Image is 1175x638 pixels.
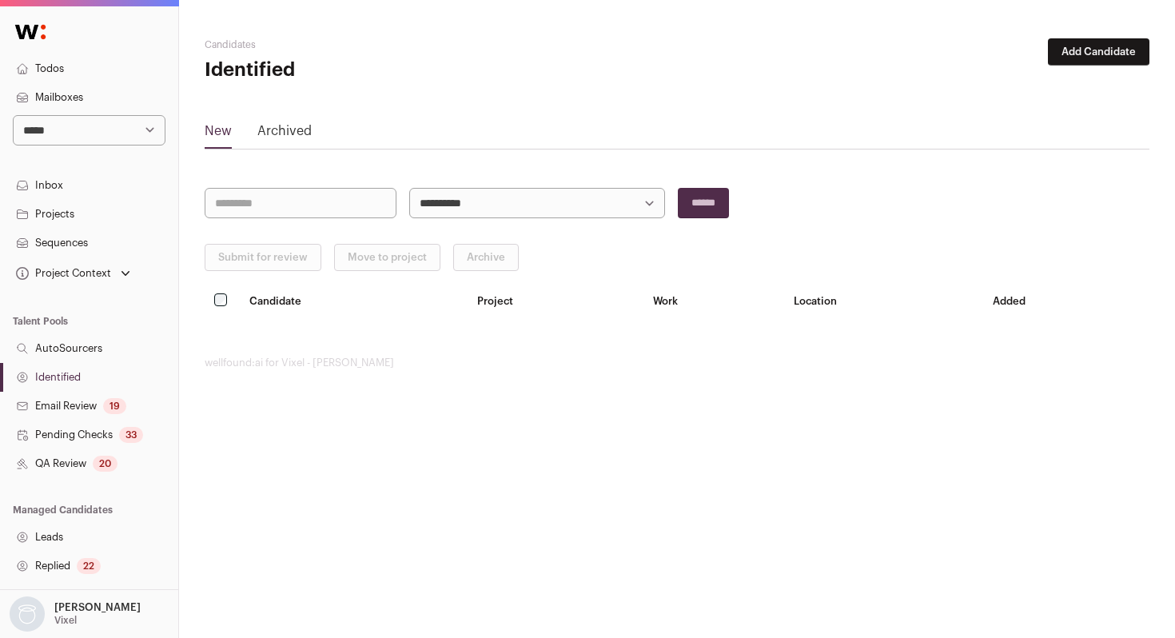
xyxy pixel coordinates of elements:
th: Location [784,284,983,318]
div: 19 [103,398,126,414]
footer: wellfound:ai for Vixel - [PERSON_NAME] [205,357,1149,369]
p: Vixel [54,614,77,627]
button: Add Candidate [1048,38,1149,66]
a: New [205,122,232,147]
div: 20 [93,456,117,472]
div: 33 [119,427,143,443]
div: Project Context [13,267,111,280]
a: Archived [257,122,312,147]
div: 22 [77,558,101,574]
h2: Candidates [205,38,520,51]
p: [PERSON_NAME] [54,601,141,614]
th: Added [983,284,1149,318]
th: Work [643,284,784,318]
img: Wellfound [6,16,54,48]
img: nopic.png [10,596,45,632]
th: Project [468,284,644,318]
button: Open dropdown [13,262,133,285]
button: Open dropdown [6,596,144,632]
th: Candidate [240,284,468,318]
h1: Identified [205,58,520,83]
